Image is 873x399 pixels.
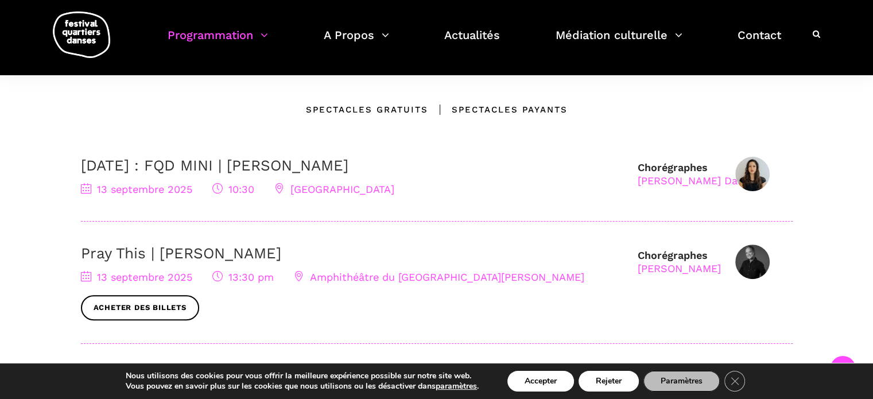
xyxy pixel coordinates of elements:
a: [DATE] : FQD MINI | [PERSON_NAME] [81,157,348,174]
a: Médiation culturelle [556,25,682,59]
span: 13 septembre 2025 [81,183,192,195]
p: Vous pouvez en savoir plus sur les cookies que nous utilisons ou les désactiver dans . [126,381,479,392]
div: Chorégraphes [638,249,721,276]
a: Pray This | [PERSON_NAME] [81,245,281,262]
div: [PERSON_NAME] [638,262,721,275]
div: Chorégraphes [638,161,755,188]
p: Nous utilisons des cookies pour vous offrir la meilleure expérience possible sur notre site web. [126,371,479,381]
span: Amphithéâtre du [GEOGRAPHIC_DATA][PERSON_NAME] [294,271,584,283]
button: Paramètres [643,371,720,392]
button: paramètres [436,381,477,392]
a: A Propos [324,25,389,59]
div: Spectacles Payants [428,103,568,117]
img: IMG01031-Edit [735,157,770,191]
a: Contact [738,25,781,59]
a: Acheter des billets [81,295,199,321]
button: Accepter [507,371,574,392]
span: 13 septembre 2025 [81,271,192,283]
img: Denise Clarke [735,245,770,279]
span: 13:30 pm [212,271,274,283]
button: Rejeter [579,371,639,392]
button: Close GDPR Cookie Banner [724,371,745,392]
img: logo-fqd-med [53,11,110,58]
div: Spectacles gratuits [306,103,428,117]
a: Actualités [444,25,500,59]
a: Programmation [168,25,268,59]
div: [PERSON_NAME] Danse [638,174,755,187]
span: [GEOGRAPHIC_DATA] [274,183,394,195]
span: 10:30 [212,183,254,195]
